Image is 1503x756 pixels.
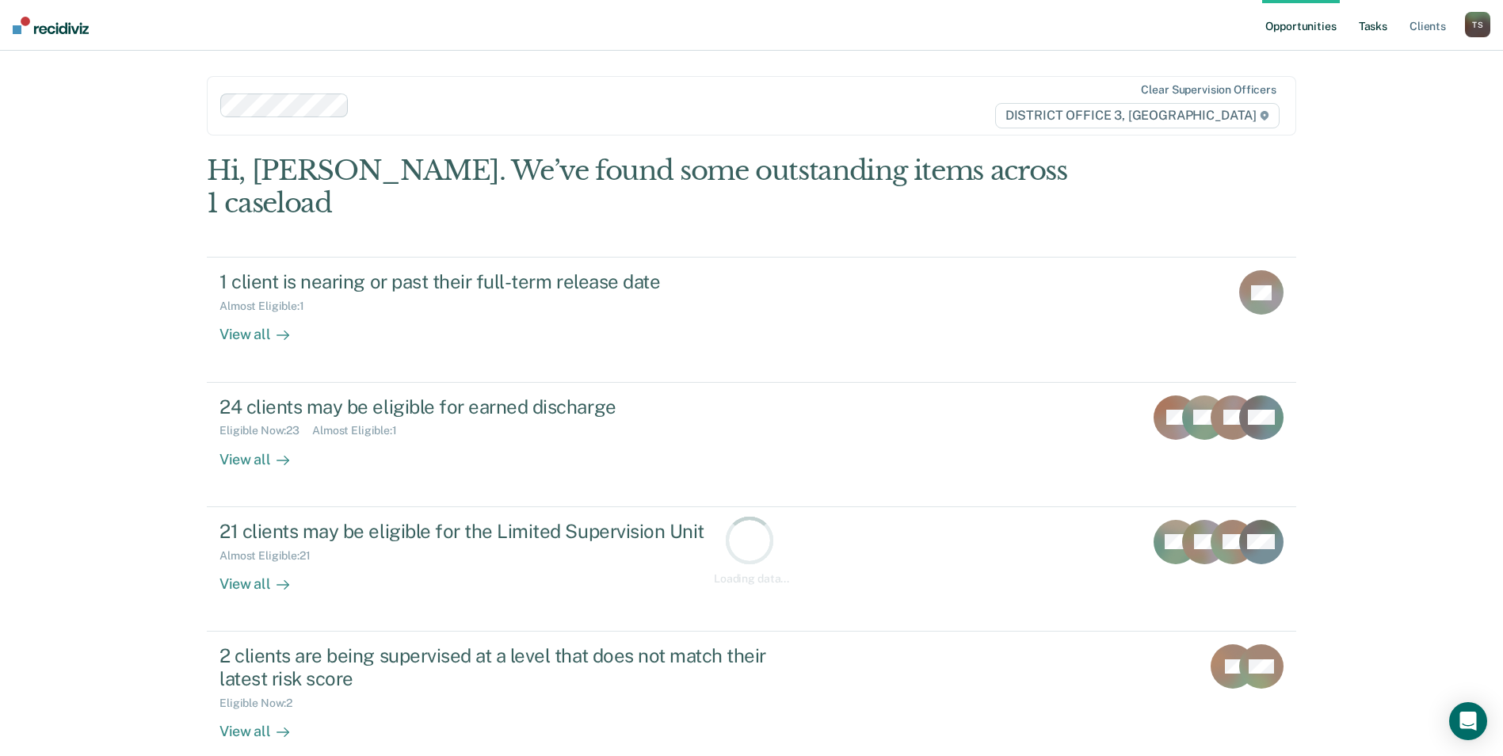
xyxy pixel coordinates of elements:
[219,395,776,418] div: 24 clients may be eligible for earned discharge
[1465,12,1490,37] div: T S
[1465,12,1490,37] button: TS
[219,562,308,593] div: View all
[219,313,308,344] div: View all
[219,437,308,468] div: View all
[219,300,317,313] div: Almost Eligible : 1
[312,424,410,437] div: Almost Eligible : 1
[219,697,305,710] div: Eligible Now : 2
[13,17,89,34] img: Recidiviz
[219,424,312,437] div: Eligible Now : 23
[219,549,323,563] div: Almost Eligible : 21
[207,383,1296,507] a: 24 clients may be eligible for earned dischargeEligible Now:23Almost Eligible:1View all
[207,257,1296,382] a: 1 client is nearing or past their full-term release dateAlmost Eligible:1View all
[995,103,1280,128] span: DISTRICT OFFICE 3, [GEOGRAPHIC_DATA]
[219,270,776,293] div: 1 client is nearing or past their full-term release date
[219,644,776,690] div: 2 clients are being supervised at a level that does not match their latest risk score
[219,709,308,740] div: View all
[207,507,1296,632] a: 21 clients may be eligible for the Limited Supervision UnitAlmost Eligible:21View all
[207,155,1078,220] div: Hi, [PERSON_NAME]. We’ve found some outstanding items across 1 caseload
[1449,702,1487,740] div: Open Intercom Messenger
[219,520,776,543] div: 21 clients may be eligible for the Limited Supervision Unit
[1141,83,1276,97] div: Clear supervision officers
